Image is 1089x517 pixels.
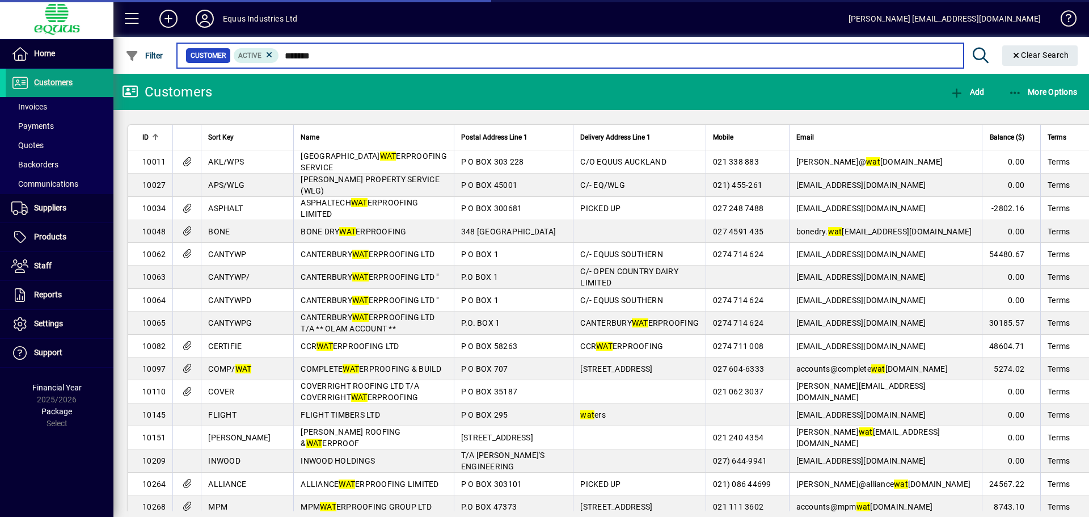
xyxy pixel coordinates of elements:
span: C/- OPEN COUNTRY DAIRY LIMITED [580,267,678,287]
span: Communications [11,179,78,188]
span: Active [238,52,261,60]
a: Invoices [6,97,113,116]
span: 021) 086 44699 [713,480,771,489]
em: WAT [352,296,369,305]
span: Sort Key [208,131,234,144]
span: T/A [PERSON_NAME]'S ENGINEERING [461,451,545,471]
span: 027 248 7488 [713,204,763,213]
span: [EMAIL_ADDRESS][DOMAIN_NAME] [796,180,926,190]
a: Settings [6,310,113,338]
span: Invoices [11,102,47,111]
span: P.O. BOX 1 [461,318,500,327]
span: COVER [208,387,234,396]
button: Add [947,82,987,102]
div: Equus Industries Ltd [223,10,298,28]
span: Email [796,131,814,144]
td: 0.00 [982,449,1040,473]
span: [PERSON_NAME] [208,433,271,442]
span: 021 062 3037 [713,387,763,396]
em: WAT [352,313,369,322]
span: 10011 [142,157,166,166]
span: Products [34,232,66,241]
span: Filter [125,51,163,60]
span: CERTIFIE [208,342,242,351]
td: 54480.67 [982,243,1040,266]
span: P O BOX 300681 [461,204,522,213]
span: 10264 [142,480,166,489]
span: P O BOX 45001 [461,180,517,190]
span: 0274 711 008 [713,342,763,351]
span: P O BOX 1 [461,296,499,305]
mat-chip: Activation Status: Active [234,48,279,63]
span: [EMAIL_ADDRESS][DOMAIN_NAME] [796,296,926,305]
span: 027 4591 435 [713,227,763,236]
em: WAT [351,393,368,402]
td: 0.00 [982,174,1040,197]
span: 10209 [142,456,166,465]
span: Add [950,87,984,96]
em: wat [871,364,885,373]
span: P O BOX 1 [461,250,499,259]
span: 021 240 4354 [713,433,763,442]
span: Delivery Address Line 1 [580,131,651,144]
a: Communications [6,174,113,194]
span: 0274 714 624 [713,250,763,259]
span: Settings [34,319,63,328]
button: Add [150,9,187,29]
span: ASPHALTECH ERPROOFING LIMITED [301,198,418,218]
span: 348 [GEOGRAPHIC_DATA] [461,227,556,236]
span: CCR ERPROOFING LTD [301,342,399,351]
span: [STREET_ADDRESS] [461,433,533,442]
span: Terms [1048,455,1070,466]
em: WAT [339,227,356,236]
span: Home [34,49,55,58]
span: [PERSON_NAME]@alliance [DOMAIN_NAME] [796,480,971,489]
em: WAT [316,342,333,351]
span: C/- EQ/WLG [580,180,625,190]
span: Clear Search [1011,51,1069,60]
span: P.O BOX 47373 [461,502,517,511]
span: APS/WLG [208,180,244,190]
div: Customers [122,83,212,101]
span: MPM ERPROOFING GROUP LTD [301,502,432,511]
span: INWOOD HOLDINGS [301,456,375,465]
span: P O BOX 303 228 [461,157,524,166]
span: Terms [1048,226,1070,237]
span: 10062 [142,250,166,259]
em: wat [894,480,908,489]
span: [STREET_ADDRESS] [580,364,652,373]
span: [PERSON_NAME]@ [DOMAIN_NAME] [796,157,943,166]
span: More Options [1008,87,1078,96]
button: Clear [1002,45,1078,66]
td: 48604.71 [982,335,1040,358]
span: bonedry. [EMAIL_ADDRESS][DOMAIN_NAME] [796,227,972,236]
td: 0.00 [982,220,1040,243]
a: Payments [6,116,113,136]
span: 021 338 883 [713,157,759,166]
span: P O BOX 58263 [461,342,517,351]
td: -2802.16 [982,197,1040,220]
em: wat [859,427,873,436]
span: CANTYWPG [208,318,252,327]
span: 0274 714 624 [713,296,763,305]
span: 10097 [142,364,166,373]
span: [PERSON_NAME] PROPERTY SERVICE (WLG) [301,175,440,195]
span: BONE DRY ERPROOFING [301,227,406,236]
span: Postal Address Line 1 [461,131,527,144]
span: Terms [1048,203,1070,214]
button: Filter [123,45,166,66]
span: Terms [1048,501,1070,512]
a: Reports [6,281,113,309]
span: Customer [191,50,226,61]
span: Terms [1048,131,1066,144]
span: 10048 [142,227,166,236]
span: CANTYWPD [208,296,251,305]
span: ers [580,410,606,419]
span: CANTYWP/ [208,272,250,281]
span: ALLIANCE ERPROOFING LIMITED [301,480,438,489]
a: Products [6,223,113,251]
span: Terms [1048,341,1070,352]
td: 5274.02 [982,358,1040,380]
span: Terms [1048,478,1070,490]
em: WAT [320,502,336,511]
